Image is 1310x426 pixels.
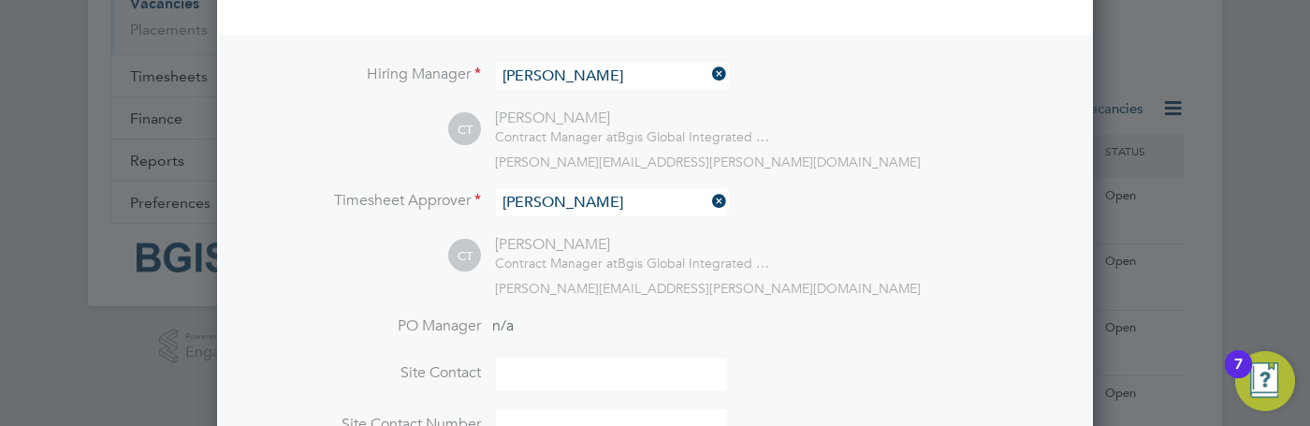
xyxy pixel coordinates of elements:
[495,128,776,145] div: Bgis Global Integrated Solutions Limited
[495,280,921,297] span: [PERSON_NAME][EMAIL_ADDRESS][PERSON_NAME][DOMAIN_NAME]
[247,363,481,383] label: Site Contact
[495,255,776,272] div: Bgis Global Integrated Solutions Limited
[495,109,776,128] div: [PERSON_NAME]
[495,128,618,145] span: Contract Manager at
[247,316,481,336] label: PO Manager
[247,191,481,211] label: Timesheet Approver
[495,235,776,255] div: [PERSON_NAME]
[247,65,481,84] label: Hiring Manager
[495,154,921,170] span: [PERSON_NAME][EMAIL_ADDRESS][PERSON_NAME][DOMAIN_NAME]
[1235,351,1295,411] button: Open Resource Center, 7 new notifications
[492,316,514,335] span: n/a
[495,255,618,272] span: Contract Manager at
[448,113,481,146] span: CT
[496,63,727,90] input: Search for...
[496,189,727,216] input: Search for...
[448,240,481,272] span: CT
[1234,364,1243,389] div: 7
